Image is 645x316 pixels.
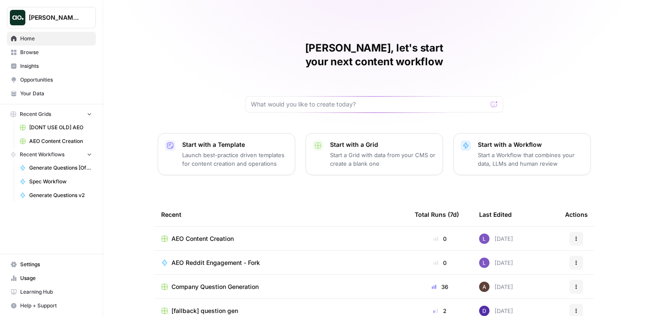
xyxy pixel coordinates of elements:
p: Start with a Template [182,140,288,149]
div: Recent [161,203,401,226]
button: Start with a GridStart a Grid with data from your CMS or create a blank one [306,133,443,175]
div: 36 [415,283,465,291]
span: Recent Workflows [20,151,64,158]
input: What would you like to create today? [251,100,487,109]
a: Opportunities [7,73,96,87]
a: Usage [7,271,96,285]
img: 6clbhjv5t98vtpq4yyt91utag0vy [479,306,489,316]
span: [PERSON_NAME] Test [29,13,81,22]
span: Home [20,35,92,43]
button: Start with a TemplateLaunch best-practice driven templates for content creation and operations [158,133,295,175]
a: AEO Reddit Engagement - Fork [161,258,401,267]
div: 0 [415,258,465,267]
div: Last Edited [479,203,512,226]
span: Browse [20,49,92,56]
p: Start with a Workflow [478,140,584,149]
button: Recent Workflows [7,148,96,161]
span: Generate Questions [Off Keywords] [29,164,92,172]
span: Usage [20,274,92,282]
a: Insights [7,59,96,73]
img: rn7sh892ioif0lo51687sih9ndqw [479,234,489,244]
a: Generate Questions [Off Keywords] [16,161,96,175]
span: [DONT USE OLD] AEO [29,124,92,131]
img: outd9nmvisznegtkgmf6r94nv2pn [479,282,489,292]
a: Generate Questions v2 [16,188,96,202]
div: Total Runs (7d) [415,203,459,226]
div: [DATE] [479,258,513,268]
button: Recent Grids [7,108,96,121]
a: Settings [7,258,96,271]
span: AEO Content Creation [171,234,234,243]
div: 0 [415,234,465,243]
img: rn7sh892ioif0lo51687sih9ndqw [479,258,489,268]
span: Company Question Generation [171,283,259,291]
p: Start with a Grid [330,140,436,149]
div: [DATE] [479,234,513,244]
a: Browse [7,46,96,59]
a: Company Question Generation [161,283,401,291]
button: Help + Support [7,299,96,313]
a: Your Data [7,87,96,100]
span: Opportunities [20,76,92,84]
span: Recent Grids [20,110,51,118]
span: Insights [20,62,92,70]
span: Help + Support [20,302,92,310]
a: Home [7,32,96,46]
a: [fallback] question gen [161,307,401,315]
span: Spec Workflow [29,178,92,185]
div: Actions [565,203,588,226]
a: [DONT USE OLD] AEO [16,121,96,134]
span: Settings [20,261,92,268]
a: Learning Hub [7,285,96,299]
span: Generate Questions v2 [29,191,92,199]
button: Start with a WorkflowStart a Workflow that combines your data, LLMs and human review [453,133,591,175]
a: Spec Workflow [16,175,96,188]
span: [fallback] question gen [171,307,238,315]
span: AEO Content Creation [29,137,92,145]
p: Launch best-practice driven templates for content creation and operations [182,151,288,168]
div: [DATE] [479,282,513,292]
img: Dillon Test Logo [10,10,25,25]
a: AEO Content Creation [161,234,401,243]
button: Workspace: Dillon Test [7,7,96,28]
p: Start a Workflow that combines your data, LLMs and human review [478,151,584,168]
span: AEO Reddit Engagement - Fork [171,258,260,267]
p: Start a Grid with data from your CMS or create a blank one [330,151,436,168]
span: Your Data [20,90,92,97]
h1: [PERSON_NAME], let's start your next content workflow [245,41,503,69]
span: Learning Hub [20,288,92,296]
div: [DATE] [479,306,513,316]
div: 2 [415,307,465,315]
a: AEO Content Creation [16,134,96,148]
